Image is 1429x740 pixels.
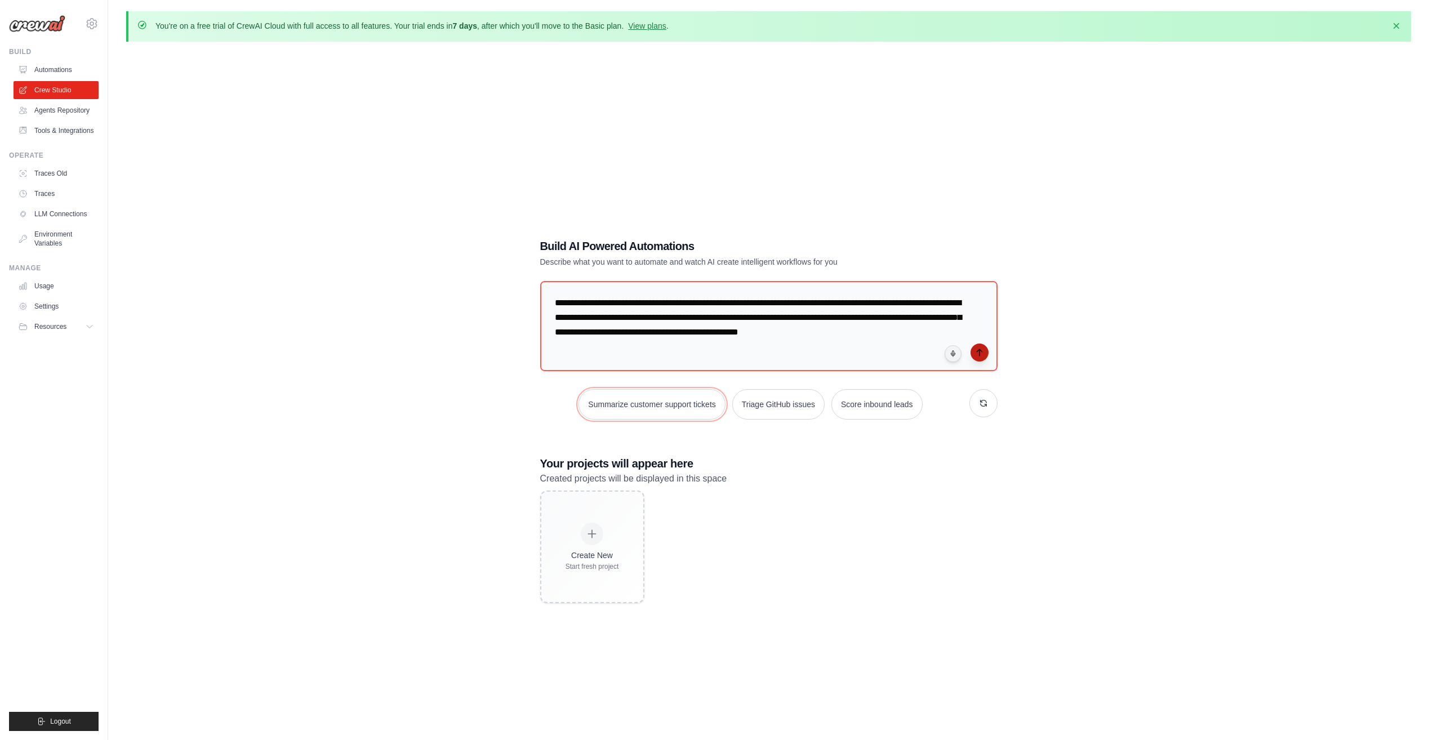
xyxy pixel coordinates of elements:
[14,61,99,79] a: Automations
[831,389,923,420] button: Score inbound leads
[945,345,961,362] button: Click to speak your automation idea
[9,47,99,56] div: Build
[14,318,99,336] button: Resources
[969,389,998,417] button: Get new suggestions
[578,389,725,420] button: Summarize customer support tickets
[34,322,66,331] span: Resources
[628,21,666,30] a: View plans
[14,81,99,99] a: Crew Studio
[540,471,998,486] p: Created projects will be displayed in this space
[14,185,99,203] a: Traces
[9,712,99,731] button: Logout
[9,264,99,273] div: Manage
[540,256,919,268] p: Describe what you want to automate and watch AI create intelligent workflows for you
[566,550,619,561] div: Create New
[9,151,99,160] div: Operate
[14,225,99,252] a: Environment Variables
[540,456,998,471] h3: Your projects will appear here
[50,717,71,726] span: Logout
[14,297,99,315] a: Settings
[732,389,825,420] button: Triage GitHub issues
[540,238,919,254] h1: Build AI Powered Automations
[566,562,619,571] div: Start fresh project
[14,164,99,182] a: Traces Old
[452,21,477,30] strong: 7 days
[14,205,99,223] a: LLM Connections
[14,122,99,140] a: Tools & Integrations
[155,20,669,32] p: You're on a free trial of CrewAI Cloud with full access to all features. Your trial ends in , aft...
[14,101,99,119] a: Agents Repository
[9,15,65,32] img: Logo
[14,277,99,295] a: Usage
